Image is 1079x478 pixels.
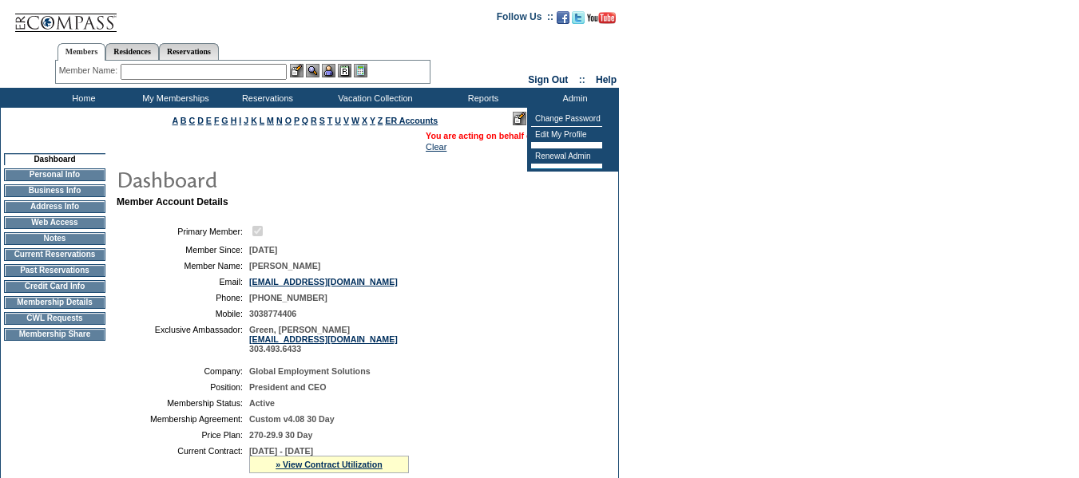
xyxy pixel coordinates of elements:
[260,116,264,125] a: L
[335,116,341,125] a: U
[531,111,602,127] td: Change Password
[343,116,349,125] a: V
[528,74,568,85] a: Sign Out
[220,88,311,108] td: Reservations
[587,12,616,24] img: Subscribe to our YouTube Channel
[123,261,243,271] td: Member Name:
[572,16,585,26] a: Follow us on Twitter
[4,168,105,181] td: Personal Info
[513,112,526,125] img: Edit Mode
[206,116,212,125] a: E
[123,430,243,440] td: Price Plan:
[123,245,243,255] td: Member Since:
[249,398,275,408] span: Active
[214,116,220,125] a: F
[123,382,243,392] td: Position:
[249,245,277,255] span: [DATE]
[231,116,237,125] a: H
[249,414,335,424] span: Custom v4.08 30 Day
[4,296,105,309] td: Membership Details
[596,74,617,85] a: Help
[249,261,320,271] span: [PERSON_NAME]
[351,116,359,125] a: W
[123,309,243,318] td: Mobile:
[327,116,333,125] a: T
[58,43,106,61] a: Members
[36,88,128,108] td: Home
[123,366,243,376] td: Company:
[4,216,105,229] td: Web Access
[4,328,105,341] td: Membership Share
[249,293,327,302] span: [PHONE_NUMBER]
[4,312,105,325] td: CWL Requests
[251,116,257,125] a: K
[311,116,317,125] a: R
[197,116,204,125] a: D
[378,116,383,125] a: Z
[249,430,312,440] span: 270-29.9 30 Day
[117,196,228,207] b: Member Account Details
[319,116,325,125] a: S
[123,414,243,424] td: Membership Agreement:
[4,232,105,245] td: Notes
[531,148,602,164] td: Renewal Admin
[4,153,105,165] td: Dashboard
[385,116,438,125] a: ER Accounts
[435,88,527,108] td: Reports
[370,116,375,125] a: Y
[123,446,243,473] td: Current Contract:
[306,64,319,77] img: View
[362,116,367,125] a: X
[4,184,105,197] td: Business Info
[249,277,398,286] a: [EMAIL_ADDRESS][DOMAIN_NAME]
[249,309,296,318] span: 3038774406
[4,248,105,261] td: Current Reservations
[354,64,367,77] img: b_calculator.gif
[123,223,243,239] td: Primary Member:
[249,382,327,392] span: President and CEO
[426,142,446,152] a: Clear
[188,116,195,125] a: C
[249,325,398,354] span: Green, [PERSON_NAME] 303.493.6433
[180,116,187,125] a: B
[572,11,585,24] img: Follow us on Twitter
[123,277,243,286] td: Email:
[527,88,619,108] td: Admin
[4,200,105,213] td: Address Info
[267,116,274,125] a: M
[159,43,219,60] a: Reservations
[587,16,616,26] a: Subscribe to our YouTube Channel
[302,116,308,125] a: Q
[221,116,228,125] a: G
[579,74,585,85] span: ::
[426,131,609,140] span: You are acting on behalf of:
[322,64,335,77] img: Impersonate
[531,127,602,143] td: Edit My Profile
[249,366,371,376] span: Global Employment Solutions
[557,16,569,26] a: Become our fan on Facebook
[123,398,243,408] td: Membership Status:
[4,280,105,293] td: Credit Card Info
[249,334,398,344] a: [EMAIL_ADDRESS][DOMAIN_NAME]
[276,460,383,469] a: » View Contract Utilization
[557,11,569,24] img: Become our fan on Facebook
[249,446,313,456] span: [DATE] - [DATE]
[239,116,241,125] a: I
[4,264,105,277] td: Past Reservations
[173,116,178,125] a: A
[123,293,243,302] td: Phone:
[497,10,553,29] td: Follow Us ::
[294,116,300,125] a: P
[311,88,435,108] td: Vacation Collection
[116,163,435,195] img: pgTtlDashboard.gif
[285,116,292,125] a: O
[244,116,248,125] a: J
[59,64,121,77] div: Member Name:
[290,64,303,77] img: b_edit.gif
[128,88,220,108] td: My Memberships
[338,64,351,77] img: Reservations
[276,116,283,125] a: N
[123,325,243,354] td: Exclusive Ambassador:
[105,43,159,60] a: Residences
